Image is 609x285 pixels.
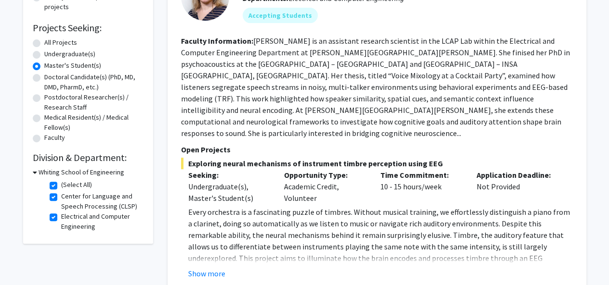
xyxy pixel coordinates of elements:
[44,37,77,48] label: All Projects
[243,8,318,23] mat-chip: Accepting Students
[188,268,225,279] button: Show more
[469,169,566,204] div: Not Provided
[61,191,141,211] label: Center for Language and Speech Processing (CLSP)
[44,49,95,59] label: Undergraduate(s)
[33,22,143,34] h2: Projects Seeking:
[39,167,124,177] h3: Whiting School of Engineering
[373,169,469,204] div: 10 - 15 hours/week
[7,242,41,278] iframe: Chat
[44,112,143,133] label: Medical Resident(s) / Medical Fellow(s)
[44,61,101,71] label: Master's Student(s)
[44,133,65,143] label: Faculty
[61,211,141,232] label: Electrical and Computer Engineering
[181,36,253,46] b: Faculty Information:
[188,169,270,181] p: Seeking:
[277,169,373,204] div: Academic Credit, Volunteer
[181,158,573,169] span: Exploring neural mechanisms of instrument timbre perception using EEG
[33,152,143,163] h2: Division & Department:
[477,169,558,181] p: Application Deadline:
[181,36,570,138] fg-read-more: [PERSON_NAME] is an assistant research scientist in the LCAP Lab within the Electrical and Comput...
[61,180,92,190] label: (Select All)
[181,144,573,155] p: Open Projects
[284,169,366,181] p: Opportunity Type:
[44,72,143,92] label: Doctoral Candidate(s) (PhD, MD, DMD, PharmD, etc.)
[44,92,143,112] label: Postdoctoral Researcher(s) / Research Staff
[380,169,462,181] p: Time Commitment:
[188,181,270,204] div: Undergraduate(s), Master's Student(s)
